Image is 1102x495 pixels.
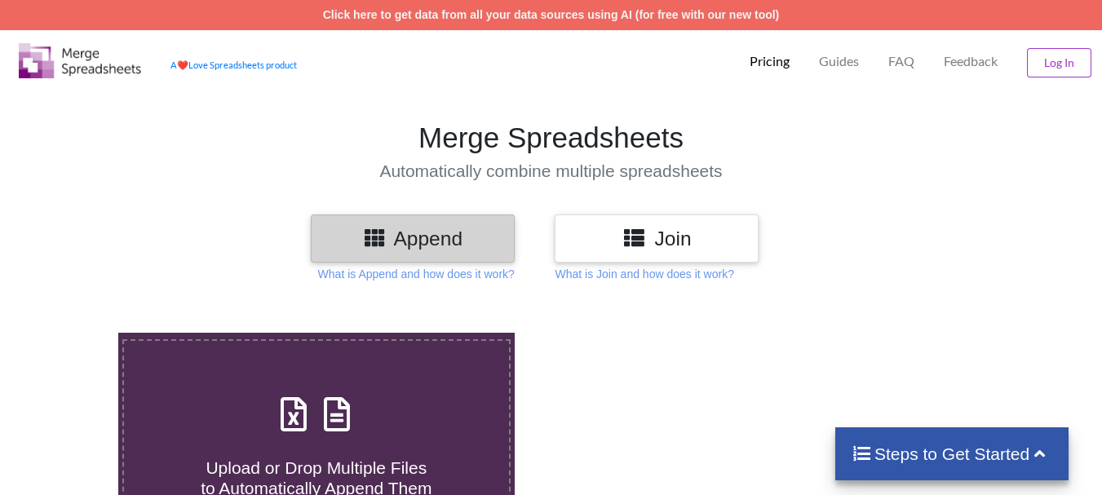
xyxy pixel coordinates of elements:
[323,227,502,250] h3: Append
[750,53,790,70] p: Pricing
[318,266,515,282] p: What is Append and how does it work?
[177,60,188,70] span: heart
[852,444,1053,464] h4: Steps to Get Started
[1027,48,1091,77] button: Log In
[888,53,914,70] p: FAQ
[323,8,780,21] a: Click here to get data from all your data sources using AI (for free with our new tool)
[944,55,998,68] span: Feedback
[170,60,297,70] a: AheartLove Spreadsheets product
[567,227,746,250] h3: Join
[555,266,733,282] p: What is Join and how does it work?
[819,53,859,70] p: Guides
[19,43,141,78] img: Logo.png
